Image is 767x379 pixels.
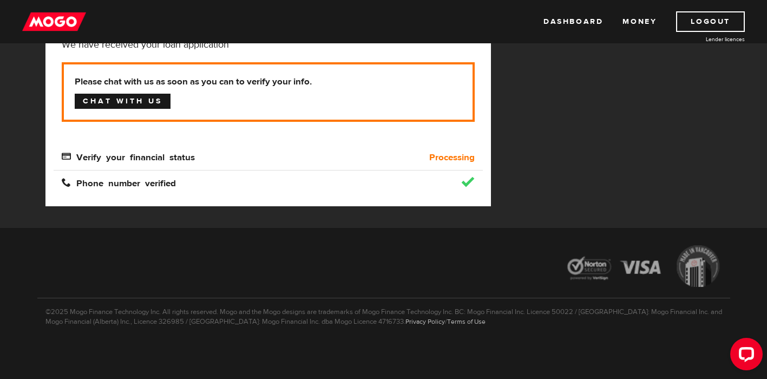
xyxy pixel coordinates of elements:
p: ©2025 Mogo Finance Technology Inc. All rights reserved. Mogo and the Mogo designs are trademarks ... [37,298,730,326]
img: mogo_logo-11ee424be714fa7cbb0f0f49df9e16ec.png [22,11,86,32]
p: We have received your loan application [62,38,475,51]
b: Please chat with us as soon as you can to verify your info. [75,75,462,88]
a: Terms of Use [447,317,486,326]
span: Verify your financial status [62,152,195,161]
span: Phone number verified [62,178,176,187]
img: legal-icons-92a2ffecb4d32d839781d1b4e4802d7b.png [557,237,730,298]
a: Dashboard [543,11,603,32]
b: Processing [429,151,475,164]
iframe: LiveChat chat widget [722,334,767,379]
a: Lender licences [664,35,745,43]
a: Privacy Policy [405,317,445,326]
a: Chat with us [75,94,171,109]
a: Logout [676,11,745,32]
a: Money [622,11,657,32]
